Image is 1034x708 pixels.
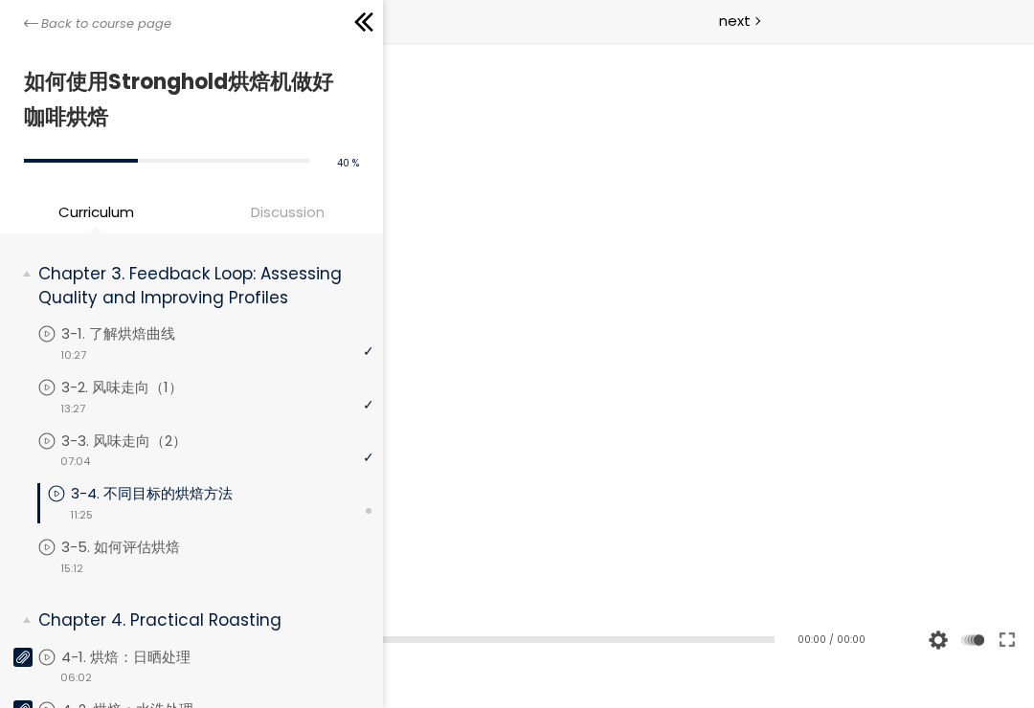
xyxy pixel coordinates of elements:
span: Curriculum [58,201,134,223]
span: 10:27 [60,347,86,364]
a: Back to course page [24,14,171,33]
p: 3-4. 不同目标的烘焙方法 [71,483,271,504]
button: Video quality [924,571,953,625]
div: Change playback rate [955,571,990,625]
p: Chapter 3. Feedback Loop: Assessing Quality and Improving Profiles [38,262,359,309]
p: 3-1. 了解烘焙曲线 [61,323,214,344]
span: 07:04 [60,454,90,470]
span: Back to course page [41,14,171,33]
span: 13:27 [60,401,85,417]
p: 3-2. 风味走向（1） [61,377,221,398]
span: Discussion [196,201,378,223]
button: Play back rate [958,571,987,625]
span: 40 % [337,156,359,170]
div: 00:00 / 00:00 [792,590,865,606]
h1: 如何使用Stronghold烘焙机做好咖啡烘焙 [24,64,349,136]
p: Chapter 4. Practical Roasting [38,608,359,632]
span: 11:25 [70,507,93,523]
p: 3-3. 风味走向（2） [61,431,225,452]
span: next [719,10,751,32]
